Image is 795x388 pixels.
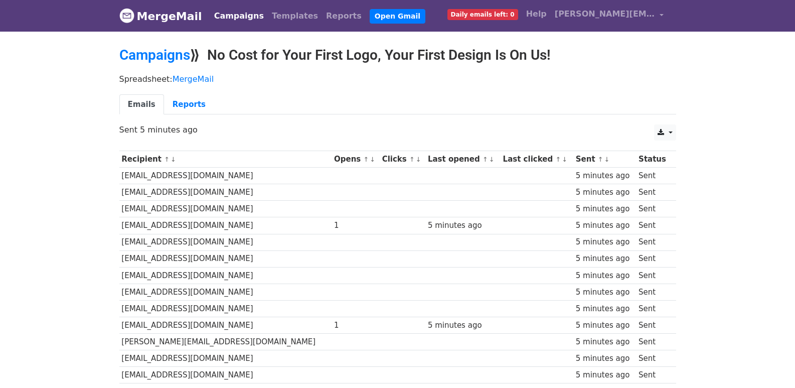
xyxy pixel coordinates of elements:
[119,334,332,350] td: [PERSON_NAME][EMAIL_ADDRESS][DOMAIN_NAME]
[551,4,668,28] a: [PERSON_NAME][EMAIL_ADDRESS][DOMAIN_NAME]
[416,156,421,163] a: ↓
[164,156,170,163] a: ↑
[428,220,498,231] div: 5 minutes ago
[119,6,202,27] a: MergeMail
[636,367,671,383] td: Sent
[576,303,634,315] div: 5 minutes ago
[173,74,214,84] a: MergeMail
[119,151,332,168] th: Recipient
[380,151,425,168] th: Clicks
[483,156,488,163] a: ↑
[562,156,567,163] a: ↓
[119,300,332,317] td: [EMAIL_ADDRESS][DOMAIN_NAME]
[636,300,671,317] td: Sent
[119,168,332,184] td: [EMAIL_ADDRESS][DOMAIN_NAME]
[119,201,332,217] td: [EMAIL_ADDRESS][DOMAIN_NAME]
[636,184,671,201] td: Sent
[119,217,332,234] td: [EMAIL_ADDRESS][DOMAIN_NAME]
[522,4,551,24] a: Help
[576,187,634,198] div: 5 minutes ago
[576,287,634,298] div: 5 minutes ago
[119,267,332,284] td: [EMAIL_ADDRESS][DOMAIN_NAME]
[119,8,134,23] img: MergeMail logo
[489,156,495,163] a: ↓
[447,9,518,20] span: Daily emails left: 0
[428,320,498,331] div: 5 minutes ago
[119,284,332,300] td: [EMAIL_ADDRESS][DOMAIN_NAME]
[598,156,603,163] a: ↑
[604,156,610,163] a: ↓
[636,284,671,300] td: Sent
[119,234,332,250] td: [EMAIL_ADDRESS][DOMAIN_NAME]
[636,250,671,267] td: Sent
[119,184,332,201] td: [EMAIL_ADDRESS][DOMAIN_NAME]
[370,156,375,163] a: ↓
[119,350,332,367] td: [EMAIL_ADDRESS][DOMAIN_NAME]
[576,253,634,265] div: 5 minutes ago
[636,201,671,217] td: Sent
[576,236,634,248] div: 5 minutes ago
[636,168,671,184] td: Sent
[636,350,671,367] td: Sent
[555,8,655,20] span: [PERSON_NAME][EMAIL_ADDRESS][DOMAIN_NAME]
[555,156,561,163] a: ↑
[576,220,634,231] div: 5 minutes ago
[119,250,332,267] td: [EMAIL_ADDRESS][DOMAIN_NAME]
[573,151,636,168] th: Sent
[119,47,676,64] h2: ⟫ No Cost for Your First Logo, Your First Design Is On Us!
[576,353,634,364] div: 5 minutes ago
[576,270,634,282] div: 5 minutes ago
[334,220,377,231] div: 1
[334,320,377,331] div: 1
[332,151,380,168] th: Opens
[425,151,501,168] th: Last opened
[636,317,671,334] td: Sent
[364,156,369,163] a: ↑
[164,94,214,115] a: Reports
[636,151,671,168] th: Status
[119,367,332,383] td: [EMAIL_ADDRESS][DOMAIN_NAME]
[119,94,164,115] a: Emails
[370,9,425,24] a: Open Gmail
[119,317,332,334] td: [EMAIL_ADDRESS][DOMAIN_NAME]
[636,234,671,250] td: Sent
[268,6,322,26] a: Templates
[576,170,634,182] div: 5 minutes ago
[210,6,268,26] a: Campaigns
[409,156,415,163] a: ↑
[636,334,671,350] td: Sent
[119,47,190,63] a: Campaigns
[576,336,634,348] div: 5 minutes ago
[322,6,366,26] a: Reports
[171,156,176,163] a: ↓
[576,203,634,215] div: 5 minutes ago
[636,217,671,234] td: Sent
[119,124,676,135] p: Sent 5 minutes ago
[636,267,671,284] td: Sent
[443,4,522,24] a: Daily emails left: 0
[501,151,573,168] th: Last clicked
[576,369,634,381] div: 5 minutes ago
[576,320,634,331] div: 5 minutes ago
[119,74,676,84] p: Spreadsheet:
